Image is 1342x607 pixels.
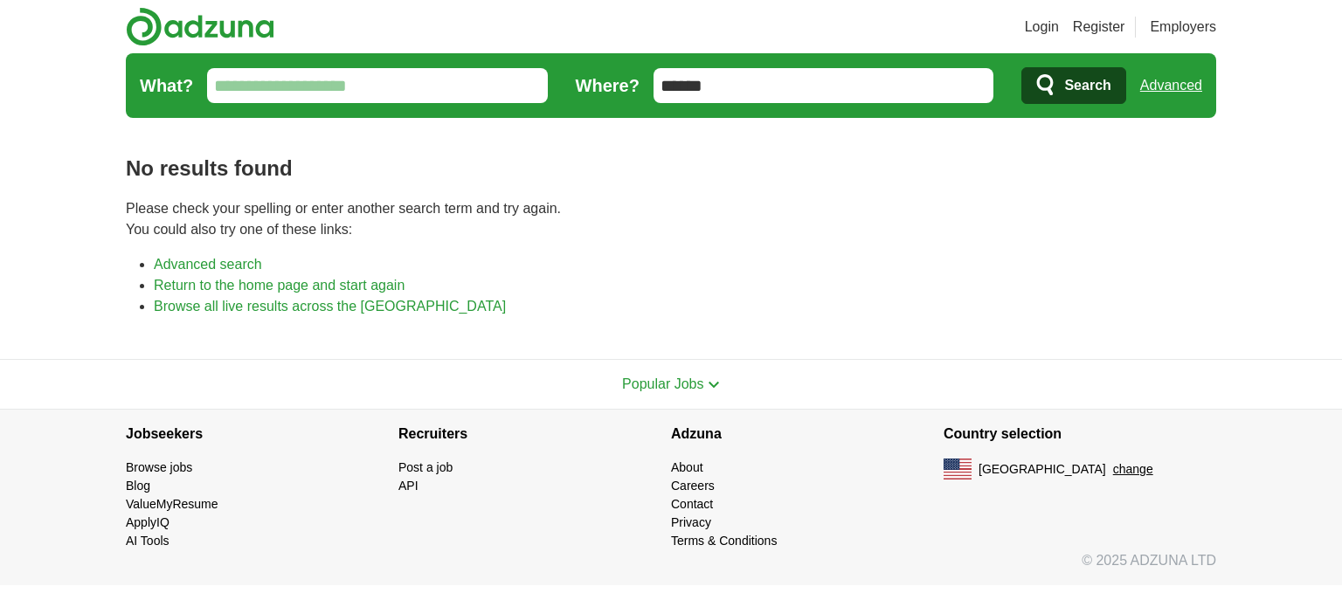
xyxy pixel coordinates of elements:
[944,410,1216,459] h4: Country selection
[140,72,193,99] label: What?
[979,460,1106,479] span: [GEOGRAPHIC_DATA]
[708,381,720,389] img: toggle icon
[126,479,150,493] a: Blog
[944,459,972,479] img: US flag
[671,515,711,529] a: Privacy
[1025,17,1059,38] a: Login
[154,299,506,314] a: Browse all live results across the [GEOGRAPHIC_DATA]
[671,534,777,548] a: Terms & Conditions
[126,460,192,474] a: Browse jobs
[1021,67,1125,104] button: Search
[126,515,169,529] a: ApplyIQ
[622,376,703,391] span: Popular Jobs
[126,534,169,548] a: AI Tools
[154,257,262,272] a: Advanced search
[671,460,703,474] a: About
[576,72,640,99] label: Where?
[1140,68,1202,103] a: Advanced
[112,550,1230,585] div: © 2025 ADZUNA LTD
[126,7,274,46] img: Adzuna logo
[398,460,453,474] a: Post a job
[671,479,715,493] a: Careers
[398,479,419,493] a: API
[1064,68,1110,103] span: Search
[671,497,713,511] a: Contact
[1113,460,1153,479] button: change
[1073,17,1125,38] a: Register
[126,198,1216,240] p: Please check your spelling or enter another search term and try again. You could also try one of ...
[1150,17,1216,38] a: Employers
[126,153,1216,184] h1: No results found
[154,278,405,293] a: Return to the home page and start again
[126,497,218,511] a: ValueMyResume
